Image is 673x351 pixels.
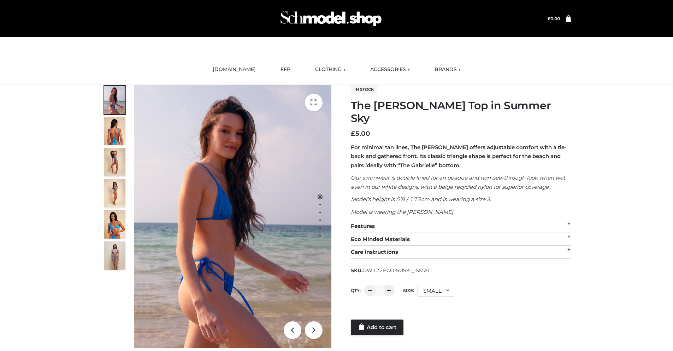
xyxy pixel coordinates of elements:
[104,210,125,239] img: 2.Alex-top_CN-1-1-2.jpg
[548,16,550,21] span: £
[104,148,125,176] img: 4.Alex-top_CN-1-1-2.jpg
[104,179,125,207] img: 3.Alex-top_CN-1-1-2.jpg
[418,285,454,297] div: SMALL
[365,62,415,77] a: ACCESSORIES
[104,117,125,145] img: 5.Alex-top_CN-1-1_1-1.jpg
[351,320,403,335] a: Add to cart
[351,130,370,138] bdi: 5.00
[275,62,296,77] a: FFP
[548,16,560,21] bdi: 0.00
[278,5,384,33] img: Schmodel Admin 964
[351,174,566,190] em: Our swimwear is double lined for an opaque and non-see-through look when wet, even in our white d...
[104,86,125,114] img: 1.Alex-top_SS-1_4464b1e7-c2c9-4e4b-a62c-58381cd673c0-1.jpg
[351,246,571,259] div: Care instructions
[351,85,377,94] span: In stock
[351,209,453,215] em: Model is wearing the [PERSON_NAME]
[548,16,560,21] a: £0.00
[310,62,351,77] a: CLOTHING
[207,62,261,77] a: [DOMAIN_NAME]
[134,85,331,348] img: 1.Alex-top_SS-1_4464b1e7-c2c9-4e4b-a62c-58381cd673c0 (1)
[351,288,361,293] label: QTY:
[429,62,466,77] a: BRANDS
[104,241,125,270] img: SSVC.jpg
[351,196,491,203] em: Model’s height is 5’8 / 173cm and is wearing a size S.
[351,99,571,125] h1: The [PERSON_NAME] Top in Summer Sky
[351,130,355,138] span: £
[351,233,571,246] div: Eco Minded Materials
[351,144,567,169] strong: For minimal tan lines, The [PERSON_NAME] offers adjustable comfort with a tie-back and gathered f...
[351,266,434,275] span: SKU:
[351,220,571,233] div: Features
[362,267,433,274] span: OW122ECO-SUSK-_-SMALL
[403,288,414,293] label: Size:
